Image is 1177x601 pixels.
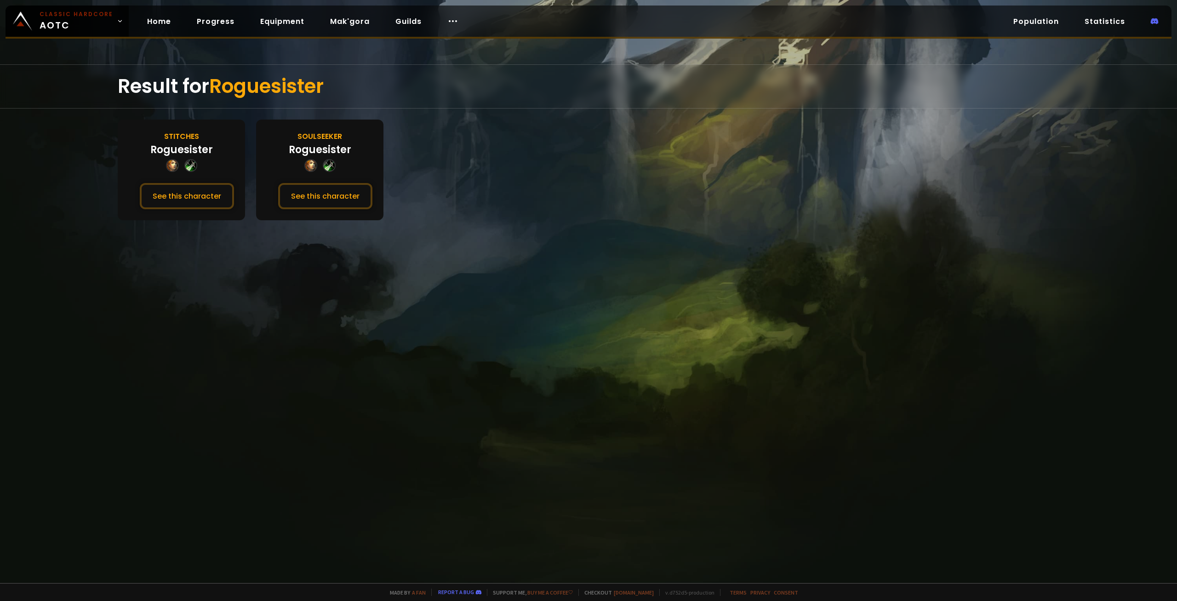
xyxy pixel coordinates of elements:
[388,12,429,31] a: Guilds
[384,589,426,596] span: Made by
[323,12,377,31] a: Mak'gora
[750,589,770,596] a: Privacy
[412,589,426,596] a: a fan
[578,589,654,596] span: Checkout
[730,589,747,596] a: Terms
[140,183,234,209] button: See this character
[774,589,798,596] a: Consent
[527,589,573,596] a: Buy me a coffee
[297,131,342,142] div: Soulseeker
[189,12,242,31] a: Progress
[1006,12,1066,31] a: Population
[659,589,714,596] span: v. d752d5 - production
[209,73,324,100] span: Roguesister
[150,142,213,157] div: Roguesister
[438,589,474,595] a: Report a bug
[164,131,199,142] div: Stitches
[253,12,312,31] a: Equipment
[140,12,178,31] a: Home
[118,65,1059,108] div: Result for
[487,589,573,596] span: Support me,
[6,6,129,37] a: Classic HardcoreAOTC
[40,10,113,18] small: Classic Hardcore
[278,183,372,209] button: See this character
[614,589,654,596] a: [DOMAIN_NAME]
[1077,12,1132,31] a: Statistics
[289,142,351,157] div: Roguesister
[40,10,113,32] span: AOTC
